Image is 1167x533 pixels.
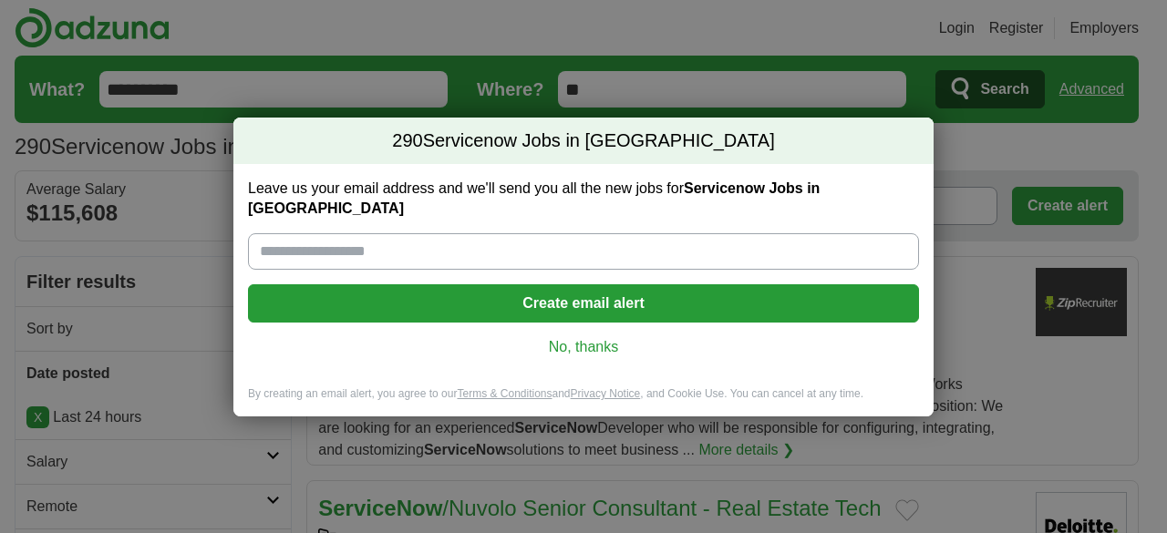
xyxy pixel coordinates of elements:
[263,337,904,357] a: No, thanks
[233,386,934,416] div: By creating an email alert, you agree to our and , and Cookie Use. You can cancel at any time.
[233,118,934,165] h2: Servicenow Jobs in [GEOGRAPHIC_DATA]
[457,387,552,400] a: Terms & Conditions
[571,387,641,400] a: Privacy Notice
[392,128,422,154] span: 290
[248,284,919,323] button: Create email alert
[248,179,919,219] label: Leave us your email address and we'll send you all the new jobs for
